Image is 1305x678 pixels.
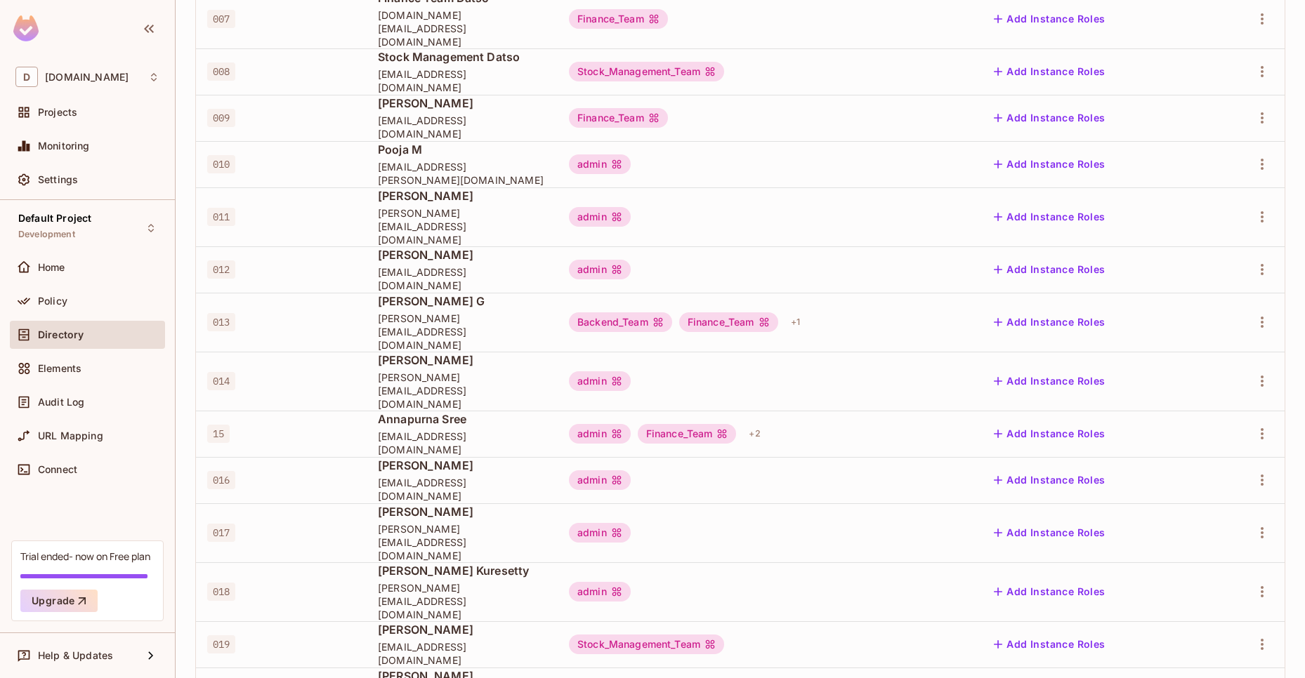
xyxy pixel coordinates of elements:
[378,640,546,667] span: [EMAIL_ADDRESS][DOMAIN_NAME]
[988,633,1110,656] button: Add Instance Roles
[378,8,546,48] span: [DOMAIN_NAME][EMAIL_ADDRESS][DOMAIN_NAME]
[207,62,235,81] span: 008
[45,72,129,83] span: Workspace: datso.io
[38,363,81,374] span: Elements
[207,425,230,443] span: 15
[38,464,77,475] span: Connect
[638,424,737,444] div: Finance_Team
[378,67,546,94] span: [EMAIL_ADDRESS][DOMAIN_NAME]
[38,174,78,185] span: Settings
[378,622,546,637] span: [PERSON_NAME]
[378,411,546,427] span: Annapurna Sree
[38,397,84,408] span: Audit Log
[207,583,235,601] span: 018
[207,10,235,28] span: 007
[38,140,90,152] span: Monitoring
[569,260,631,279] div: admin
[988,107,1110,129] button: Add Instance Roles
[20,550,150,563] div: Trial ended- now on Free plan
[988,206,1110,228] button: Add Instance Roles
[378,458,546,473] span: [PERSON_NAME]
[38,107,77,118] span: Projects
[988,469,1110,491] button: Add Instance Roles
[207,635,235,653] span: 019
[207,313,235,331] span: 013
[378,430,546,456] span: [EMAIL_ADDRESS][DOMAIN_NAME]
[569,108,668,128] div: Finance_Team
[569,154,631,174] div: admin
[378,265,546,292] span: [EMAIL_ADDRESS][DOMAIN_NAME]
[378,49,546,65] span: Stock Management Datso
[569,371,631,391] div: admin
[18,213,91,224] span: Default Project
[378,142,546,157] span: Pooja M
[378,95,546,111] span: [PERSON_NAME]
[988,311,1110,333] button: Add Instance Roles
[569,207,631,227] div: admin
[378,293,546,309] span: [PERSON_NAME] G
[378,312,546,352] span: [PERSON_NAME][EMAIL_ADDRESS][DOMAIN_NAME]
[38,262,65,273] span: Home
[569,470,631,490] div: admin
[207,109,235,127] span: 009
[378,114,546,140] span: [EMAIL_ADDRESS][DOMAIN_NAME]
[743,423,766,445] div: + 2
[378,188,546,204] span: [PERSON_NAME]
[378,247,546,262] span: [PERSON_NAME]
[20,590,98,612] button: Upgrade
[207,372,235,390] span: 014
[18,229,75,240] span: Development
[207,260,235,279] span: 012
[569,424,631,444] div: admin
[207,471,235,489] span: 016
[378,504,546,519] span: [PERSON_NAME]
[569,9,668,29] div: Finance_Team
[13,15,39,41] img: SReyMgAAAABJRU5ErkJggg==
[569,582,631,601] div: admin
[378,581,546,621] span: [PERSON_NAME][EMAIL_ADDRESS][DOMAIN_NAME]
[378,352,546,368] span: [PERSON_NAME]
[378,522,546,562] span: [PERSON_NAME][EMAIL_ADDRESS][DOMAIN_NAME]
[569,634,724,654] div: Stock_Management_Team
[38,430,103,441] span: URL Mapping
[988,60,1110,83] button: Add Instance Roles
[569,523,631,543] div: admin
[569,312,672,332] div: Backend_Team
[988,580,1110,603] button: Add Instance Roles
[207,208,235,226] span: 011
[38,329,84,340] span: Directory
[679,312,778,332] div: Finance_Team
[15,67,38,87] span: D
[988,8,1110,30] button: Add Instance Roles
[988,258,1110,281] button: Add Instance Roles
[378,476,546,503] span: [EMAIL_ADDRESS][DOMAIN_NAME]
[378,563,546,578] span: [PERSON_NAME] Kuresetty
[378,206,546,246] span: [PERSON_NAME][EMAIL_ADDRESS][DOMAIN_NAME]
[207,524,235,542] span: 017
[988,521,1110,544] button: Add Instance Roles
[38,295,67,307] span: Policy
[378,371,546,411] span: [PERSON_NAME][EMAIL_ADDRESS][DOMAIN_NAME]
[988,370,1110,392] button: Add Instance Roles
[207,155,235,173] span: 010
[785,311,806,333] div: + 1
[988,153,1110,175] button: Add Instance Roles
[38,650,113,661] span: Help & Updates
[988,423,1110,445] button: Add Instance Roles
[569,62,724,81] div: Stock_Management_Team
[378,160,546,187] span: [EMAIL_ADDRESS][PERSON_NAME][DOMAIN_NAME]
